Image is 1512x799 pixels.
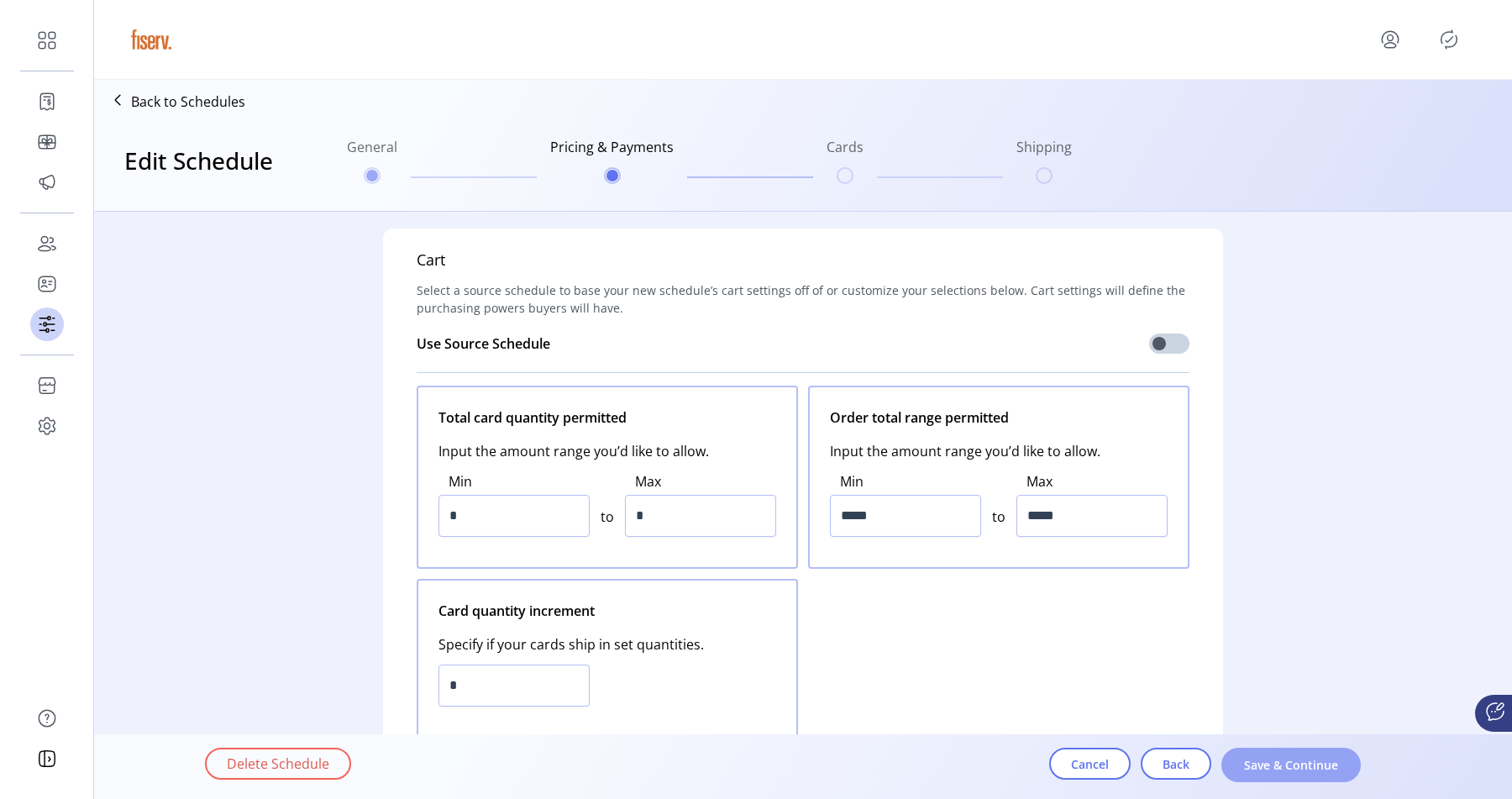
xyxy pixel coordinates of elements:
[1377,26,1404,53] button: menu
[635,471,776,491] label: Max
[1163,755,1189,773] span: Back
[449,471,590,491] label: Min
[830,407,1009,428] span: Order total range permitted
[550,137,674,167] h6: Pricing & Payments
[1071,755,1109,773] span: Cancel
[1026,471,1168,491] label: Max
[840,471,981,491] label: Min
[438,621,776,654] span: Specify if your cards ship in set quantities.
[438,428,776,461] span: Input the amount range you’d like to allow.
[1436,26,1462,53] button: Publisher Panel
[131,92,245,112] p: Back to Schedules
[1243,756,1339,774] span: Save & Continue
[992,507,1005,537] span: to
[417,281,1189,317] span: Select a source schedule to base your new schedule’s cart settings off of or customize your selec...
[417,334,550,353] span: Use Source Schedule
[601,507,614,537] span: to
[1221,748,1361,782] button: Save & Continue
[417,249,445,281] h5: Cart
[124,143,273,178] h3: Edit Schedule
[1049,748,1131,780] button: Cancel
[205,748,351,780] button: Delete Schedule
[438,407,627,428] span: Total card quantity permitted
[830,428,1168,461] span: Input the amount range you’d like to allow.
[438,601,595,621] span: Card quantity increment
[128,16,175,63] img: logo
[227,754,329,774] span: Delete Schedule
[1141,748,1211,780] button: Back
